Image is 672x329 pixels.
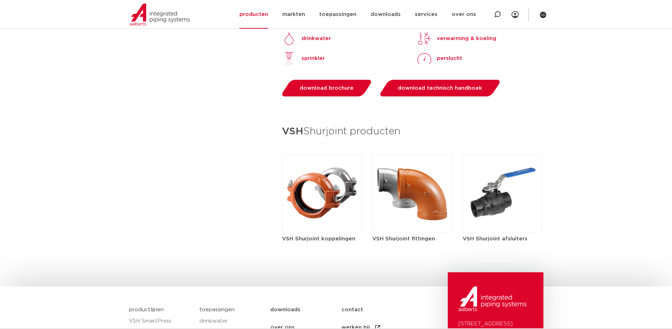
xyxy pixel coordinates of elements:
[301,34,331,43] p: drinkwater
[437,34,496,43] p: verwarming & koeling
[300,85,354,91] span: download brochure
[282,127,303,136] strong: VSH
[280,80,373,96] a: download brochure
[372,190,452,242] a: VSH Shurjoint fittingen
[282,235,362,242] h5: VSH Shurjoint koppelingen
[372,235,452,242] h5: VSH Shurjoint fittingen
[282,32,331,46] a: Drinkwaterdrinkwater
[437,54,462,63] p: perslucht
[341,301,413,319] a: contact
[417,32,496,46] a: verwarming & koeling
[199,316,263,327] a: drinkwater
[301,54,325,63] p: sprinkler
[282,51,325,66] a: sprinkler
[417,51,462,66] a: perslucht
[282,190,362,242] a: VSH Shurjoint koppelingen
[378,80,502,96] a: download technisch handboek
[463,235,542,242] h5: VSH Shurjoint afsluiters
[282,32,296,46] img: Drinkwater
[282,123,542,140] h3: Shurjoint producten
[129,307,164,312] a: productlijnen
[463,190,542,242] a: VSH Shurjoint afsluiters
[270,301,341,319] a: downloads
[199,307,235,312] a: toepassingen
[129,316,193,327] a: VSH SmartPress
[398,85,482,91] span: download technisch handboek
